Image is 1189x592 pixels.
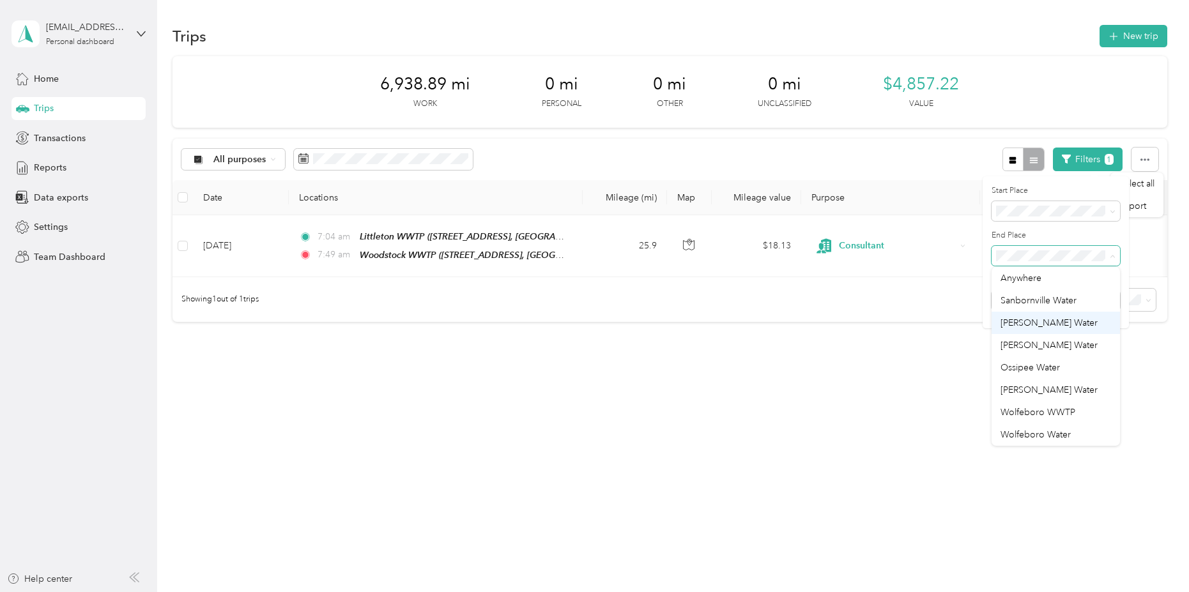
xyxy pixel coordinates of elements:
span: Woodstock WWTP ([STREET_ADDRESS], [GEOGRAPHIC_DATA], [US_STATE]) [360,250,669,261]
td: 25.9 [583,215,667,277]
button: New trip [1100,25,1167,47]
span: Consultant [839,239,956,253]
span: Littleton WWTP ([STREET_ADDRESS], [GEOGRAPHIC_DATA], [US_STATE]) [360,231,657,242]
span: Sanbornville Water [1001,295,1077,306]
span: Export [1119,201,1146,211]
span: Team Dashboard [34,250,105,264]
div: Personal dashboard [46,38,114,46]
td: $18.13 [712,215,801,277]
p: Other [657,98,683,110]
span: Showing 1 out of 1 trips [173,294,259,305]
span: $4,857.22 [883,74,959,95]
label: End Place [992,230,1120,241]
h1: Trips [173,29,206,43]
span: All purposes [213,155,266,164]
th: Mileage (mi) [583,180,667,215]
span: 0 mi [768,74,801,95]
p: Value [909,98,933,110]
span: Select all [1119,178,1154,189]
span: Home [34,72,59,86]
p: Work [413,98,437,110]
span: Trips [34,102,54,115]
span: Transactions [34,132,86,145]
span: Wolfeboro WWTP [1001,407,1075,418]
span: Data exports [34,191,88,204]
button: Filters1 [1053,148,1123,171]
th: Purpose [801,180,980,215]
th: Track Method [980,180,1070,215]
p: Personal [542,98,581,110]
span: [PERSON_NAME] Water [1001,340,1098,351]
span: [PERSON_NAME] Water [1001,317,1098,328]
th: Date [193,180,289,215]
span: 7:49 am [318,248,354,262]
span: Reports [34,161,66,174]
span: 1 [1105,154,1114,165]
label: Start Place [992,185,1120,197]
span: Ossipee Water [1001,362,1060,373]
button: Help center [7,572,72,586]
span: Settings [34,220,68,234]
th: Map [667,180,712,215]
span: 6,938.89 mi [380,74,470,95]
div: [EMAIL_ADDRESS][DOMAIN_NAME] [46,20,126,34]
iframe: Everlance-gr Chat Button Frame [1117,520,1189,592]
td: [DATE] [193,215,289,277]
span: Anywhere [1001,273,1041,284]
span: 7:04 am [318,230,354,244]
span: [PERSON_NAME] Water [1001,384,1098,395]
th: Locations [289,180,583,215]
p: Unclassified [758,98,811,110]
span: 0 mi [545,74,578,95]
th: Mileage value [712,180,801,215]
span: 0 mi [653,74,686,95]
span: Wolfeboro Water [1001,429,1071,440]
